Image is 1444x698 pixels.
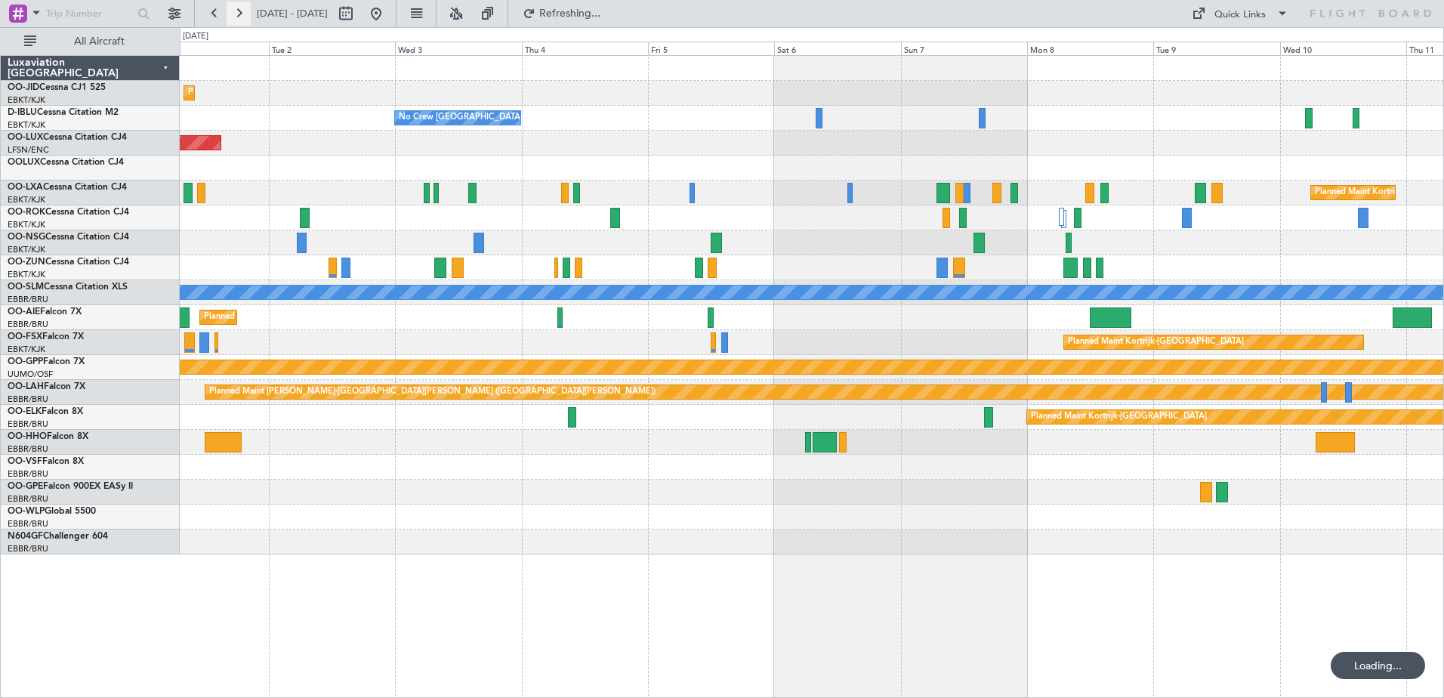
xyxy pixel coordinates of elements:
[8,258,129,267] a: OO-ZUNCessna Citation CJ4
[8,244,45,255] a: EBKT/KJK
[1027,42,1153,55] div: Mon 8
[183,30,208,43] div: [DATE]
[8,133,127,142] a: OO-LUXCessna Citation CJ4
[8,94,45,106] a: EBKT/KJK
[39,36,159,47] span: All Aircraft
[399,107,652,129] div: No Crew [GEOGRAPHIC_DATA] ([GEOGRAPHIC_DATA] National)
[209,381,656,403] div: Planned Maint [PERSON_NAME]-[GEOGRAPHIC_DATA][PERSON_NAME] ([GEOGRAPHIC_DATA][PERSON_NAME])
[8,119,45,131] a: EBKT/KJK
[8,208,129,217] a: OO-ROKCessna Citation CJ4
[8,518,48,530] a: EBBR/BRU
[8,283,44,292] span: OO-SLM
[8,269,45,280] a: EBKT/KJK
[8,457,84,466] a: OO-VSFFalcon 8X
[8,283,128,292] a: OO-SLMCessna Citation XLS
[188,82,364,104] div: Planned Maint Kortrijk-[GEOGRAPHIC_DATA]
[8,407,42,416] span: OO-ELK
[8,133,43,142] span: OO-LUX
[8,482,133,491] a: OO-GPEFalcon 900EX EASy II
[8,108,37,117] span: D-IBLU
[8,482,43,491] span: OO-GPE
[522,42,648,55] div: Thu 4
[8,432,88,441] a: OO-HHOFalcon 8X
[8,332,42,341] span: OO-FSX
[395,42,521,55] div: Wed 3
[8,532,108,541] a: N604GFChallenger 604
[1153,42,1279,55] div: Tue 9
[8,457,42,466] span: OO-VSF
[8,183,127,192] a: OO-LXACessna Citation CJ4
[8,443,48,455] a: EBBR/BRU
[8,357,43,366] span: OO-GPP
[8,382,44,391] span: OO-LAH
[8,83,106,92] a: OO-JIDCessna CJ1 525
[8,258,45,267] span: OO-ZUN
[46,2,133,25] input: Trip Number
[8,219,45,230] a: EBKT/KJK
[8,394,48,405] a: EBBR/BRU
[8,507,96,516] a: OO-WLPGlobal 5500
[8,208,45,217] span: OO-ROK
[8,369,53,380] a: UUMO/OSF
[8,532,43,541] span: N604GF
[8,418,48,430] a: EBBR/BRU
[1184,2,1296,26] button: Quick Links
[8,158,124,167] a: OOLUXCessna Citation CJ4
[8,407,83,416] a: OO-ELKFalcon 8X
[1280,42,1406,55] div: Wed 10
[257,7,328,20] span: [DATE] - [DATE]
[8,158,40,167] span: OOLUX
[8,233,45,242] span: OO-NSG
[8,357,85,366] a: OO-GPPFalcon 7X
[538,8,602,19] span: Refreshing...
[1331,652,1425,679] div: Loading...
[8,543,48,554] a: EBBR/BRU
[8,83,39,92] span: OO-JID
[8,194,45,205] a: EBKT/KJK
[648,42,774,55] div: Fri 5
[8,108,119,117] a: D-IBLUCessna Citation M2
[8,233,129,242] a: OO-NSGCessna Citation CJ4
[8,183,43,192] span: OO-LXA
[8,468,48,480] a: EBBR/BRU
[204,306,442,329] div: Planned Maint [GEOGRAPHIC_DATA] ([GEOGRAPHIC_DATA])
[8,307,82,317] a: OO-AIEFalcon 7X
[516,2,606,26] button: Refreshing...
[8,382,85,391] a: OO-LAHFalcon 7X
[8,432,47,441] span: OO-HHO
[1214,8,1266,23] div: Quick Links
[8,344,45,355] a: EBKT/KJK
[8,332,84,341] a: OO-FSXFalcon 7X
[901,42,1027,55] div: Sun 7
[143,42,269,55] div: Mon 1
[8,493,48,505] a: EBBR/BRU
[8,507,45,516] span: OO-WLP
[1068,331,1244,354] div: Planned Maint Kortrijk-[GEOGRAPHIC_DATA]
[1031,406,1207,428] div: Planned Maint Kortrijk-[GEOGRAPHIC_DATA]
[8,144,49,156] a: LFSN/ENC
[774,42,900,55] div: Sat 6
[8,319,48,330] a: EBBR/BRU
[8,307,40,317] span: OO-AIE
[269,42,395,55] div: Tue 2
[17,29,164,54] button: All Aircraft
[8,294,48,305] a: EBBR/BRU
